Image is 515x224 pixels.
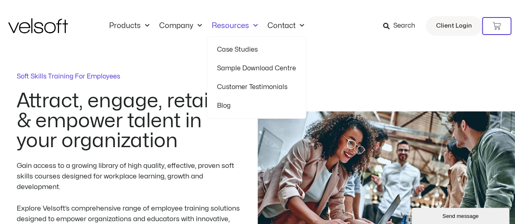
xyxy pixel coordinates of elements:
[8,18,68,33] img: Velsoft Training Materials
[383,19,421,33] a: Search
[412,206,511,224] iframe: chat widget
[207,37,306,119] ul: ResourcesMenu Toggle
[217,40,296,59] a: Case Studies
[263,22,309,30] a: ContactMenu Toggle
[17,161,241,193] div: Gain access to a growing library of high quality, effective, proven soft skills courses designed ...
[217,59,296,78] a: Sample Download Centre
[154,22,207,30] a: CompanyMenu Toggle
[17,72,241,81] p: Soft Skills Training For Employees
[17,91,238,151] h2: Attract, engage, retain & empower talent in your organization
[217,78,296,96] a: Customer Testimonials
[426,16,482,36] a: Client Login
[207,22,263,30] a: ResourcesMenu Toggle
[393,21,415,31] span: Search
[436,21,472,31] span: Client Login
[104,22,309,30] nav: Menu
[104,22,154,30] a: ProductsMenu Toggle
[217,96,296,115] a: Blog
